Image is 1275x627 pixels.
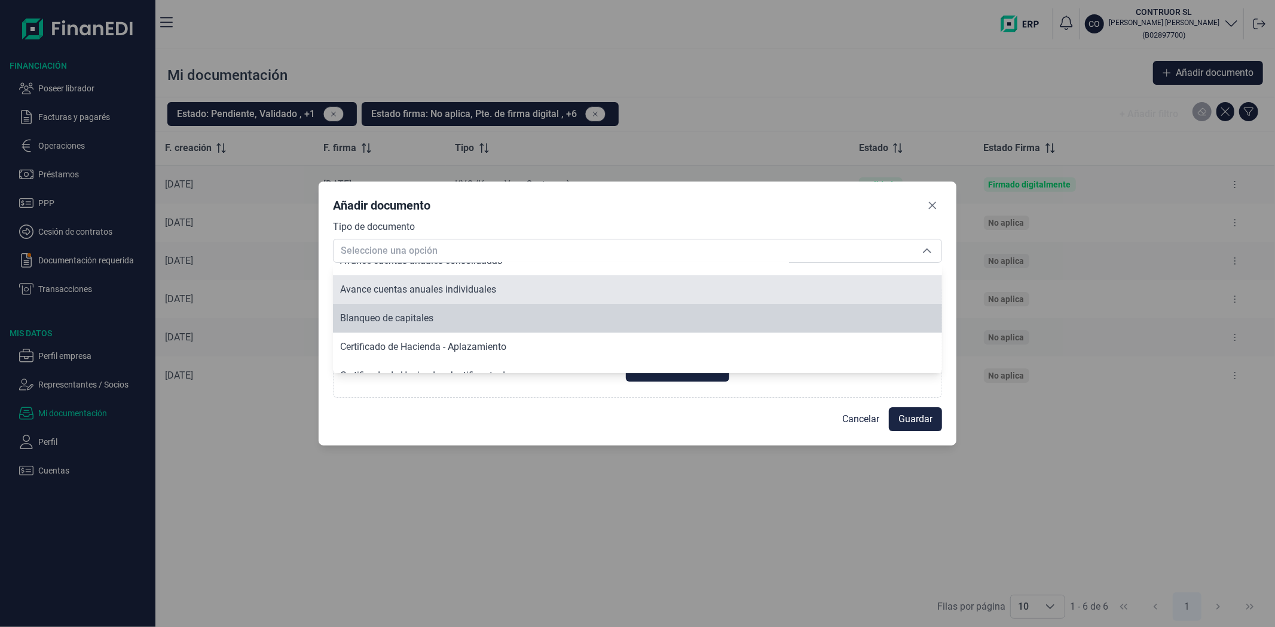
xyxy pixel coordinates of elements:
button: Close [923,196,942,215]
button: Cancelar [833,407,889,431]
span: Certificado de Hacienda - Aplazamiento [340,341,506,352]
li: Avance cuentas anuales individuales [333,275,942,304]
div: Seleccione una opción [913,239,941,262]
span: Cancelar [842,412,879,426]
span: Seleccione una opción [334,239,913,262]
span: Guardar [898,412,932,426]
li: Certificado de Hacienda - Justificante de pago [333,361,942,390]
li: Certificado de Hacienda - Aplazamiento [333,333,942,361]
div: Añadir documento [333,197,430,214]
span: Avance cuentas anuales consolidadas [340,255,502,266]
li: Blanqueo de capitales [333,304,942,333]
button: Guardar [889,407,942,431]
label: Tipo de documento [333,220,415,234]
span: Blanqueo de capitales [340,312,433,324]
span: Certificado de Hacienda - Justificante de pago [340,370,534,381]
span: Avance cuentas anuales individuales [340,284,496,295]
